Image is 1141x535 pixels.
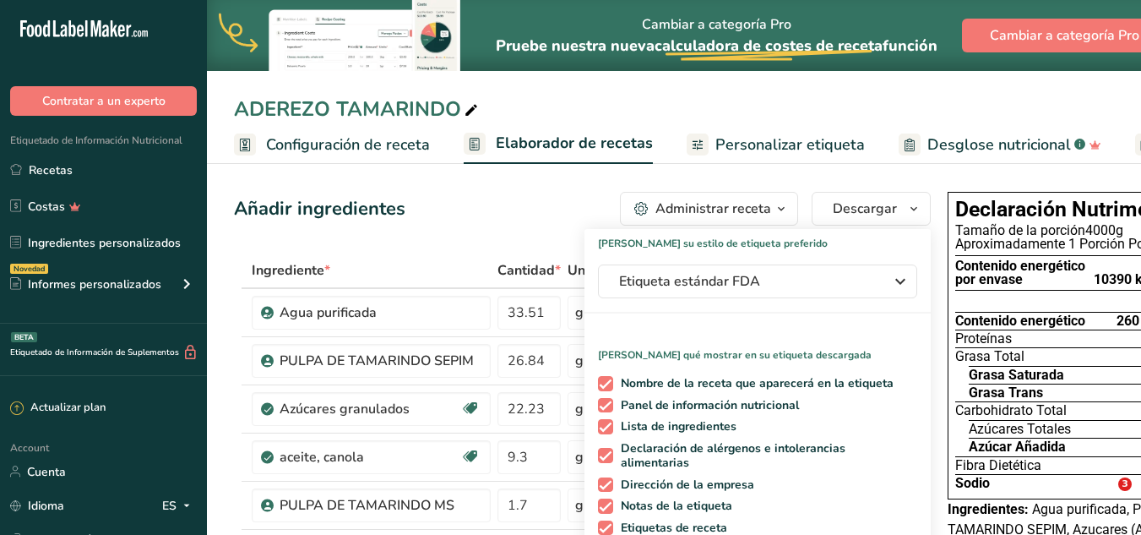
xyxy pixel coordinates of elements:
[584,334,931,363] p: [PERSON_NAME] qué mostrar en su etiqueta descargada
[715,134,865,156] span: Personalizar etiqueta
[948,501,1029,517] span: Ingredientes:
[955,314,1085,328] span: Contenido energético
[234,195,405,223] div: Añadir ingredientes
[496,132,653,155] span: Elaborador de recetas
[464,124,653,165] a: Elaborador de recetas
[11,332,37,342] div: BETA
[969,368,1064,382] span: Grasa Saturada
[280,351,481,371] div: PULPA DE TAMARINDO SEPIM
[969,423,1071,436] span: Azúcares Totales
[496,1,937,71] div: Cambiar a categoría Pro
[955,332,1012,346] span: Proteínas
[598,265,917,298] button: Etiqueta estándar FDA
[266,134,430,156] span: Configuración de receta
[162,495,197,516] div: ES
[575,303,584,323] div: g
[619,271,872,292] span: Etiqueta estándar FDA
[955,259,1085,287] div: Contenido energético por envase
[613,478,755,493] span: Dirección de la empresa
[234,94,481,124] div: ADEREZO TAMARINDO
[1118,478,1132,491] span: 3
[687,126,865,164] a: Personalizar etiqueta
[497,260,561,281] span: Cantidad
[252,260,330,281] span: Ingrediente
[955,459,1041,472] span: Fibra Dietética
[280,495,481,516] div: PULPA DE TAMARINDO MS
[955,477,990,490] span: Sodio
[575,351,584,371] div: g
[496,35,937,56] span: Pruebe nuestra nueva función
[10,86,197,116] button: Contratar a un experto
[833,199,897,219] span: Descargar
[927,134,1071,156] span: Desglose nutricional
[613,441,912,471] span: Declaración de alérgenos e intolerancias alimentarias
[1084,478,1124,518] iframe: Intercom live chat
[969,440,1066,454] span: Azúcar Añadida
[655,199,771,219] div: Administrar receta
[812,192,931,226] button: Descargar
[655,35,883,56] span: calculadora de costes de receta
[10,264,48,274] div: Novedad
[620,192,798,226] button: Administrar receta
[10,400,106,417] div: Actualizar plan
[234,126,430,164] a: Configuración de receta
[613,419,737,434] span: Lista de ingredientes
[990,25,1139,46] span: Cambiar a categoría Pro
[10,491,64,521] a: Idioma
[280,303,481,323] div: Agua purificada
[955,222,1085,238] span: Tamaño de la porción
[10,276,161,293] div: Informes personalizados
[613,376,894,391] span: Nombre de la receta que aparecerá en la etiqueta
[575,447,584,467] div: g
[969,386,1043,400] span: Grasa Trans
[568,260,619,281] span: Unidad
[955,350,1024,363] span: Grasa Total
[899,126,1101,164] a: Desglose nutricional
[613,499,733,514] span: Notas de la etiqueta
[955,404,1067,418] span: Carbohidrato Total
[584,229,931,251] h1: [PERSON_NAME] su estilo de etiqueta preferido
[280,399,460,419] div: Azúcares granulados
[280,447,460,467] div: aceite, canola
[575,495,584,516] div: g
[575,399,584,419] div: g
[613,398,800,413] span: Panel de información nutricional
